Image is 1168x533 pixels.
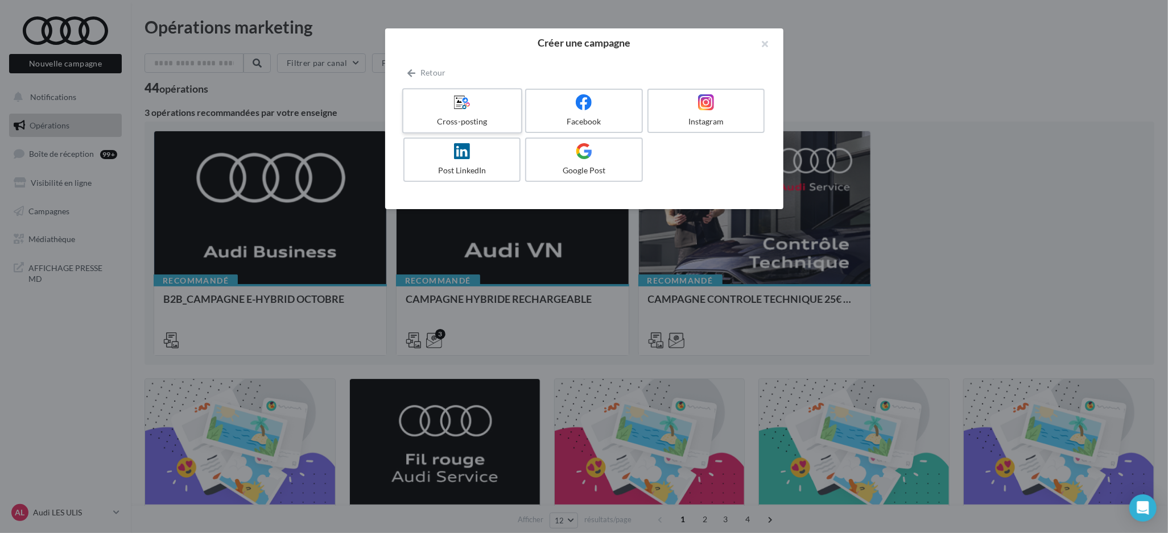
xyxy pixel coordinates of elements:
div: Post LinkedIn [409,165,515,176]
div: Instagram [653,116,760,127]
h2: Créer une campagne [403,38,765,48]
div: Facebook [531,116,637,127]
div: Open Intercom Messenger [1129,494,1157,522]
div: Google Post [531,165,637,176]
button: Retour [403,66,451,80]
div: Cross-posting [408,116,516,127]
